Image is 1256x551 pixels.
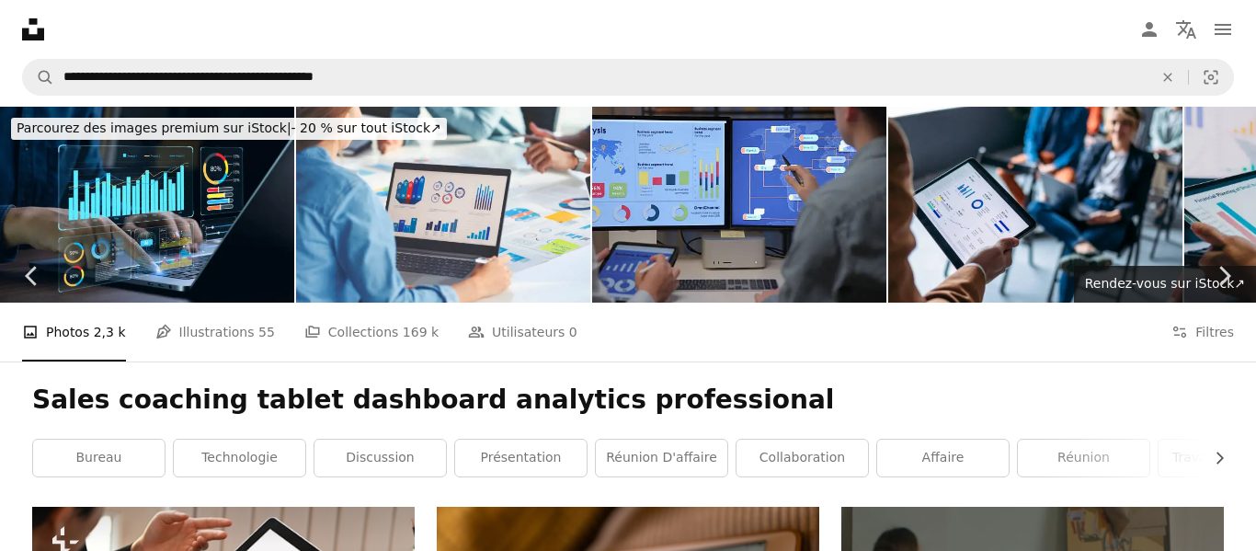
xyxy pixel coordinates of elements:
img: Asie personnes expert homme technique talent équipe travaillant sur le projet prédire les ventes ... [592,107,886,303]
span: Rendez-vous sur iStock ↗ [1085,276,1245,291]
a: réunion d'affaire [596,440,727,476]
button: faire défiler la liste vers la droite [1203,440,1224,476]
a: réunion [1018,440,1149,476]
h1: Sales coaching tablet dashboard analytics professional [32,384,1224,417]
button: Rechercher sur Unsplash [23,60,54,95]
span: 169 k [403,322,439,342]
button: Recherche de visuels [1189,60,1233,95]
a: Accueil — Unsplash [22,18,44,40]
button: Filtres [1171,303,1234,362]
a: Illustrations 55 [155,303,275,362]
a: Suivant [1192,188,1256,364]
a: Rendez-vous sur iStock↗ [1074,266,1256,303]
span: 0 [569,322,577,342]
a: Collections 169 k [304,303,439,362]
a: collaboration [736,440,868,476]
span: Parcourez des images premium sur iStock | [17,121,291,135]
a: discussion [314,440,446,476]
a: bureau [33,440,165,476]
span: 55 [258,322,275,342]
img: Groupe multiracial de personnes travaillant avec Paperwork sur une table de salle de réunion lors... [296,107,590,303]
div: - 20 % sur tout iStock ↗ [11,118,447,140]
button: Menu [1205,11,1241,48]
button: Langue [1168,11,1205,48]
button: Effacer [1148,60,1188,95]
form: Rechercher des visuels sur tout le site [22,59,1234,96]
a: Connexion / S’inscrire [1131,11,1168,48]
a: Utilisateurs 0 [468,303,577,362]
a: Technologie [174,440,305,476]
a: présentation [455,440,587,476]
a: affaire [877,440,1009,476]
img: Présentateur méconnaissable tenant une tablette numérique avec un graphique d’entreprise lors d’u... [888,107,1182,303]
